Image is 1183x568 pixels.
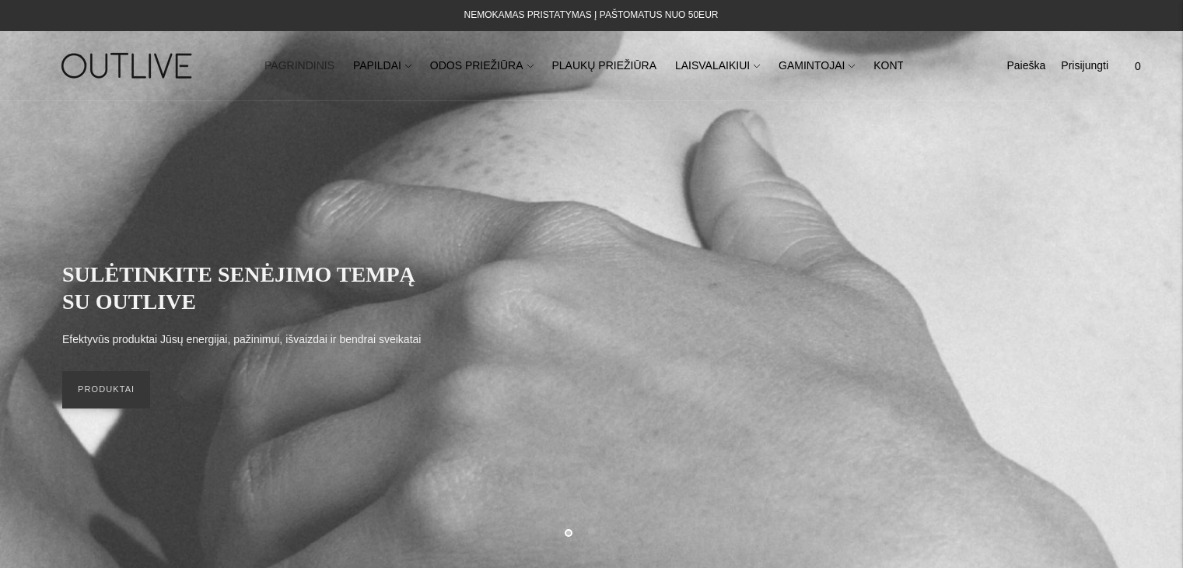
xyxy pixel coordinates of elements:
a: GAMINTOJAI [779,49,855,83]
a: PAPILDAI [353,49,411,83]
span: 0 [1127,55,1149,77]
a: Paieška [1006,49,1045,83]
a: KONTAKTAI [873,49,933,83]
a: LAISVALAIKIUI [675,49,760,83]
button: Move carousel to slide 3 [611,528,618,535]
p: Efektyvūs produktai Jūsų energijai, pažinimui, išvaizdai ir bendrai sveikatai [62,331,421,349]
button: Move carousel to slide 1 [565,529,572,537]
a: PRODUKTAI [62,371,150,408]
a: Prisijungti [1061,49,1108,83]
div: NEMOKAMAS PRISTATYMAS Į PAŠTOMATUS NUO 50EUR [464,6,719,25]
img: OUTLIVE [31,39,226,93]
a: PLAUKŲ PRIEŽIŪRA [551,49,656,83]
h2: SULĖTINKITE SENĖJIMO TEMPĄ SU OUTLIVE [62,261,436,315]
a: ODOS PRIEŽIŪRA [430,49,534,83]
a: 0 [1124,49,1152,83]
button: Move carousel to slide 2 [588,528,596,535]
a: PAGRINDINIS [264,49,334,83]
